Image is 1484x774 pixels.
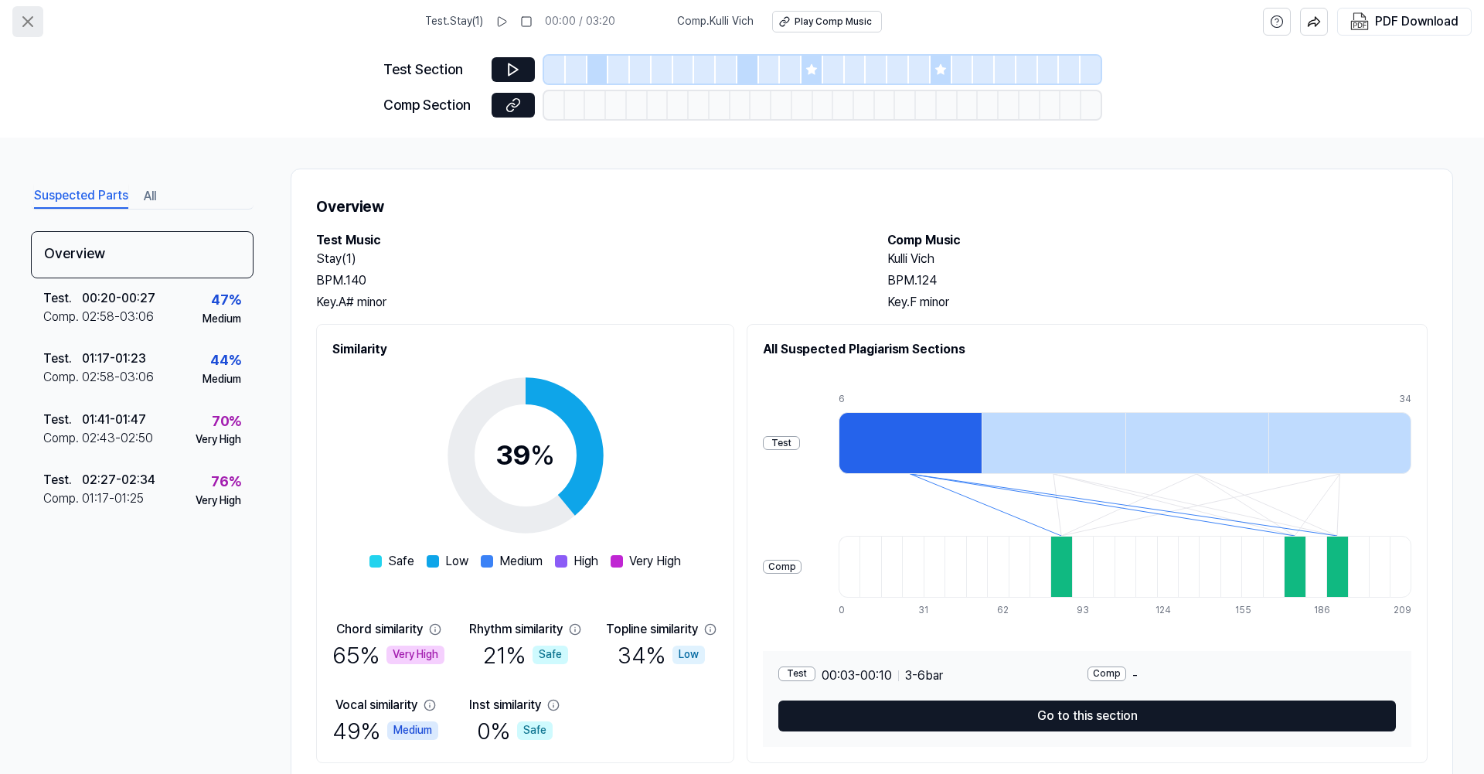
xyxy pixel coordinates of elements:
[211,471,241,493] div: 76 %
[387,721,438,740] div: Medium
[1314,604,1335,617] div: 186
[43,489,82,508] div: Comp .
[43,289,82,308] div: Test .
[1307,15,1321,29] img: share
[386,646,444,664] div: Very High
[997,604,1018,617] div: 62
[43,429,82,448] div: Comp .
[469,620,563,639] div: Rhythm similarity
[82,368,154,387] div: 02:58 - 03:06
[82,308,154,326] div: 02:58 - 03:06
[82,349,146,368] div: 01:17 - 01:23
[606,620,698,639] div: Topline similarity
[763,560,802,575] div: Comp
[332,714,438,747] div: 49 %
[445,552,468,571] span: Low
[34,184,128,209] button: Suspected Parts
[763,340,1411,359] h2: All Suspected Plagiarism Sections
[196,493,241,509] div: Very High
[530,438,555,472] span: %
[477,714,553,747] div: 0 %
[383,59,482,81] div: Test Section
[43,308,82,326] div: Comp .
[1087,667,1126,681] div: Comp
[43,471,82,489] div: Test .
[316,293,856,312] div: Key. A# minor
[1235,604,1256,617] div: 155
[335,696,417,714] div: Vocal similarity
[82,471,155,489] div: 02:27 - 02:34
[82,289,155,308] div: 00:20 - 00:27
[316,231,856,250] h2: Test Music
[1263,8,1291,36] button: help
[483,639,568,671] div: 21 %
[517,721,553,740] div: Safe
[1394,604,1411,617] div: 209
[388,552,414,571] span: Safe
[618,639,705,671] div: 34 %
[887,250,1428,268] h2: Kulli Vich
[677,14,754,29] span: Comp . Kulli Vich
[203,312,241,327] div: Medium
[905,667,943,685] span: 3 - 6 bar
[839,604,859,617] div: 0
[316,271,856,290] div: BPM. 140
[425,14,483,29] span: Test . Stay(1)
[1399,393,1411,406] div: 34
[332,340,718,359] h2: Similarity
[887,271,1428,290] div: BPM. 124
[316,194,1428,219] h1: Overview
[332,639,444,671] div: 65 %
[795,15,872,29] div: Play Comp Music
[887,293,1428,312] div: Key. F minor
[533,646,568,664] div: Safe
[43,349,82,368] div: Test .
[212,411,241,433] div: 70 %
[383,94,482,117] div: Comp Section
[336,620,423,639] div: Chord similarity
[203,372,241,387] div: Medium
[82,429,153,448] div: 02:43 - 02:50
[545,14,615,29] div: 00:00 / 03:20
[1087,667,1397,685] div: -
[211,289,241,312] div: 47 %
[144,184,156,209] button: All
[43,411,82,429] div: Test .
[778,701,1396,731] button: Go to this section
[43,368,82,387] div: Comp .
[31,231,254,278] div: Overview
[778,667,815,681] div: Test
[763,436,800,451] div: Test
[1156,604,1176,617] div: 124
[772,11,882,32] button: Play Comp Music
[1375,12,1458,32] div: PDF Download
[1350,12,1369,31] img: PDF Download
[629,552,681,571] span: Very High
[574,552,598,571] span: High
[495,435,555,476] div: 39
[839,393,982,406] div: 6
[887,231,1428,250] h2: Comp Music
[1347,9,1462,35] button: PDF Download
[82,411,146,429] div: 01:41 - 01:47
[672,646,705,664] div: Low
[1270,14,1284,29] svg: help
[210,349,241,372] div: 44 %
[499,552,543,571] span: Medium
[918,604,939,617] div: 31
[196,432,241,448] div: Very High
[822,667,892,685] span: 00:03 - 00:10
[316,250,856,268] h2: Stay(1)
[82,489,144,508] div: 01:17 - 01:25
[469,696,541,714] div: Inst similarity
[1077,604,1098,617] div: 93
